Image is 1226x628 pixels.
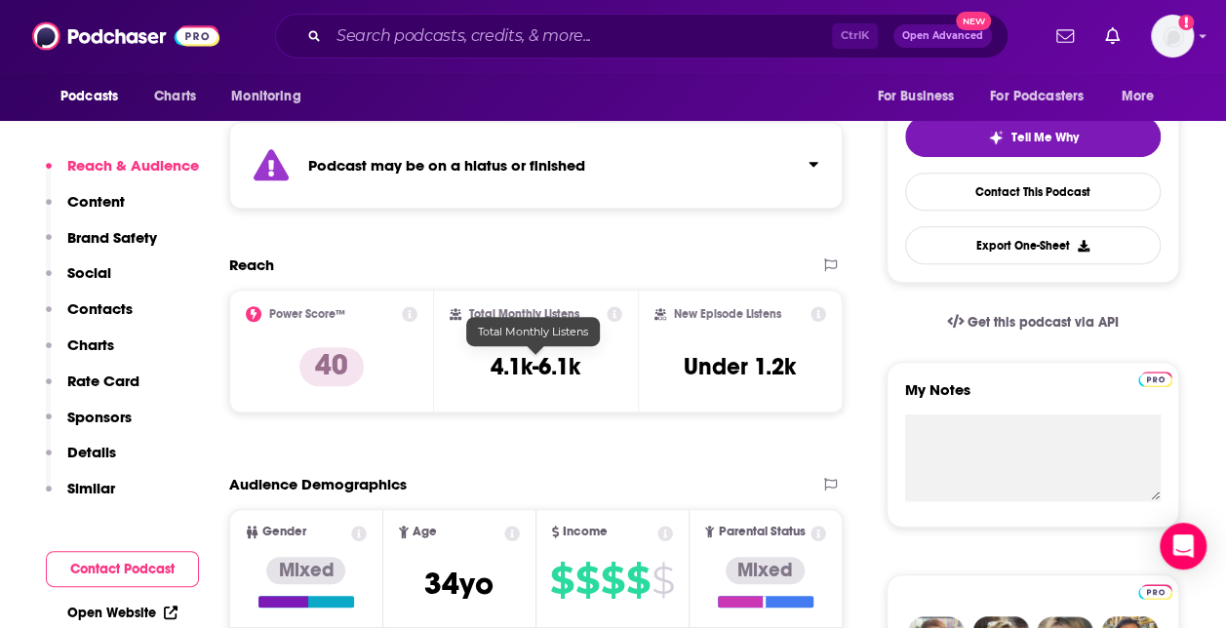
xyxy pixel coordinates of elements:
[893,24,992,48] button: Open AdvancedNew
[1138,581,1172,600] a: Pro website
[563,526,608,538] span: Income
[229,122,843,209] section: Click to expand status details
[67,228,157,247] p: Brand Safety
[832,23,878,49] span: Ctrl K
[905,226,1161,264] button: Export One-Sheet
[67,605,178,621] a: Open Website
[478,325,588,338] span: Total Monthly Listens
[329,20,832,52] input: Search podcasts, credits, & more...
[413,526,437,538] span: Age
[60,83,118,110] span: Podcasts
[46,408,132,444] button: Sponsors
[47,78,143,115] button: open menu
[863,78,978,115] button: open menu
[46,551,199,587] button: Contact Podcast
[308,156,585,175] strong: Podcast may be on a hiatus or finished
[626,565,650,596] span: $
[1151,15,1194,58] span: Logged in as veronica.smith
[46,263,111,299] button: Social
[1011,130,1079,145] span: Tell Me Why
[269,307,345,321] h2: Power Score™
[652,565,674,596] span: $
[275,14,1008,59] div: Search podcasts, credits, & more...
[46,228,157,264] button: Brand Safety
[262,526,306,538] span: Gender
[905,380,1161,414] label: My Notes
[67,372,139,390] p: Rate Card
[1138,372,1172,387] img: Podchaser Pro
[491,352,580,381] h3: 4.1k-6.1k
[1151,15,1194,58] img: User Profile
[988,130,1004,145] img: tell me why sparkle
[141,78,208,115] a: Charts
[990,83,1084,110] span: For Podcasters
[67,299,133,318] p: Contacts
[674,307,781,321] h2: New Episode Listens
[46,372,139,408] button: Rate Card
[877,83,954,110] span: For Business
[1122,83,1155,110] span: More
[266,557,345,584] div: Mixed
[46,192,125,228] button: Content
[1160,523,1206,569] div: Open Intercom Messenger
[46,156,199,192] button: Reach & Audience
[231,83,300,110] span: Monitoring
[726,557,805,584] div: Mixed
[218,78,326,115] button: open menu
[424,565,494,603] span: 34 yo
[67,443,116,461] p: Details
[1097,20,1127,53] a: Show notifications dropdown
[1138,369,1172,387] a: Pro website
[67,479,115,497] p: Similar
[1178,15,1194,30] svg: Add a profile image
[154,83,196,110] span: Charts
[46,479,115,515] button: Similar
[67,335,114,354] p: Charts
[32,18,219,55] img: Podchaser - Follow, Share and Rate Podcasts
[550,565,573,596] span: $
[968,314,1119,331] span: Get this podcast via API
[229,475,407,493] h2: Audience Demographics
[67,408,132,426] p: Sponsors
[905,173,1161,211] a: Contact This Podcast
[67,263,111,282] p: Social
[684,352,796,381] h3: Under 1.2k
[905,116,1161,157] button: tell me why sparkleTell Me Why
[46,443,116,479] button: Details
[1108,78,1179,115] button: open menu
[1138,584,1172,600] img: Podchaser Pro
[67,156,199,175] p: Reach & Audience
[601,565,624,596] span: $
[67,192,125,211] p: Content
[46,299,133,335] button: Contacts
[977,78,1112,115] button: open menu
[575,565,599,596] span: $
[1048,20,1082,53] a: Show notifications dropdown
[931,298,1134,346] a: Get this podcast via API
[469,307,579,321] h2: Total Monthly Listens
[902,31,983,41] span: Open Advanced
[1151,15,1194,58] button: Show profile menu
[229,255,274,274] h2: Reach
[718,526,805,538] span: Parental Status
[956,12,991,30] span: New
[46,335,114,372] button: Charts
[299,347,364,386] p: 40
